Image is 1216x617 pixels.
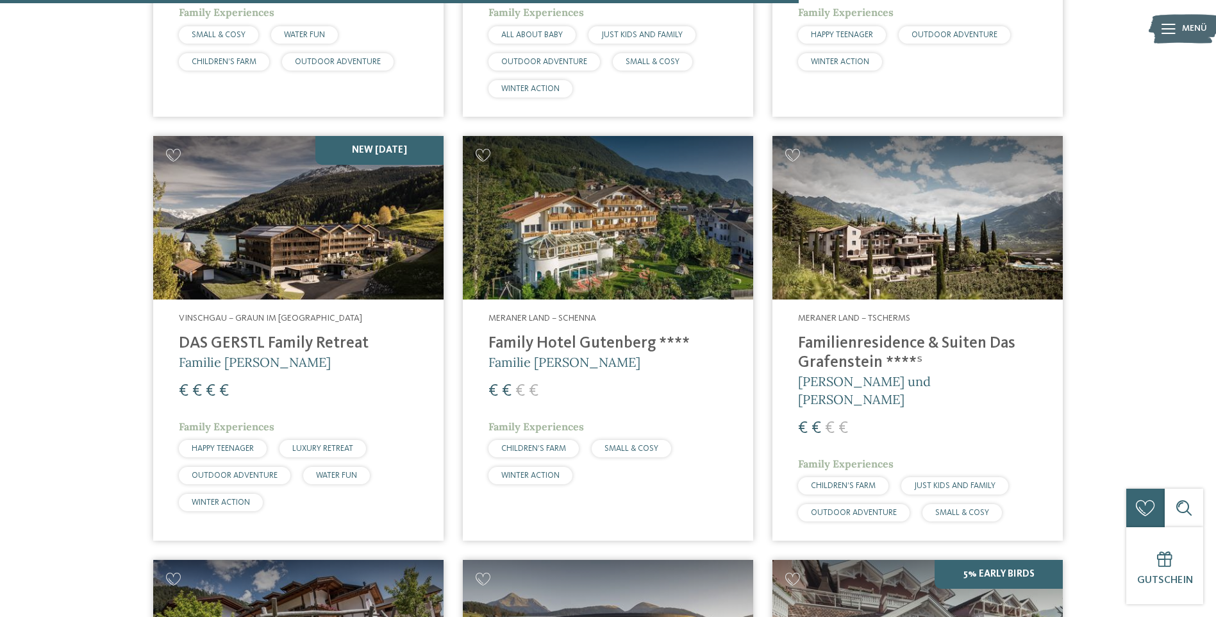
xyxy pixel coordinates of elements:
span: OUTDOOR ADVENTURE [912,31,997,39]
span: [PERSON_NAME] und [PERSON_NAME] [798,373,931,407]
span: WATER FUN [316,471,357,480]
span: LUXURY RETREAT [292,444,353,453]
span: Family Experiences [488,6,584,19]
h4: Family Hotel Gutenberg **** [488,334,728,353]
span: € [825,420,835,437]
span: € [812,420,821,437]
span: WATER FUN [284,31,325,39]
span: € [179,383,188,400]
span: Family Experiences [488,420,584,433]
span: CHILDREN’S FARM [501,444,566,453]
span: € [488,383,498,400]
a: Familienhotels gesucht? Hier findet ihr die besten! Meraner Land – Schenna Family Hotel Gutenberg... [463,136,753,541]
span: € [192,383,202,400]
span: ALL ABOUT BABY [501,31,563,39]
span: OUTDOOR ADVENTURE [295,58,381,66]
img: Familienhotels gesucht? Hier findet ihr die besten! [772,136,1063,300]
a: Familienhotels gesucht? Hier findet ihr die besten! Meraner Land – Tscherms Familienresidence & S... [772,136,1063,541]
span: Family Experiences [798,457,894,470]
img: Family Hotel Gutenberg **** [463,136,753,300]
h4: DAS GERSTL Family Retreat [179,334,418,353]
span: Family Experiences [798,6,894,19]
span: SMALL & COSY [604,444,658,453]
span: SMALL & COSY [626,58,679,66]
span: OUTDOOR ADVENTURE [192,471,278,480]
span: Family Experiences [179,420,274,433]
span: HAPPY TEENAGER [192,444,254,453]
span: Familie [PERSON_NAME] [179,354,331,370]
span: € [502,383,512,400]
span: OUTDOOR ADVENTURE [501,58,587,66]
span: Family Experiences [179,6,274,19]
img: Familienhotels gesucht? Hier findet ihr die besten! [153,136,444,300]
span: WINTER ACTION [501,471,560,480]
span: WINTER ACTION [811,58,869,66]
span: SMALL & COSY [935,509,989,517]
span: € [838,420,848,437]
span: CHILDREN’S FARM [192,58,256,66]
span: € [206,383,215,400]
a: Familienhotels gesucht? Hier findet ihr die besten! NEW [DATE] Vinschgau – Graun im [GEOGRAPHIC_D... [153,136,444,541]
span: WINTER ACTION [501,85,560,93]
span: Meraner Land – Schenna [488,314,596,323]
span: Vinschgau – Graun im [GEOGRAPHIC_DATA] [179,314,362,323]
span: HAPPY TEENAGER [811,31,873,39]
span: € [515,383,525,400]
span: € [529,383,538,400]
span: JUST KIDS AND FAMILY [914,482,995,490]
span: CHILDREN’S FARM [811,482,876,490]
span: Meraner Land – Tscherms [798,314,910,323]
span: OUTDOOR ADVENTURE [811,509,897,517]
span: SMALL & COSY [192,31,246,39]
span: WINTER ACTION [192,498,250,507]
span: Familie [PERSON_NAME] [488,354,640,370]
span: JUST KIDS AND FAMILY [601,31,683,39]
h4: Familienresidence & Suiten Das Grafenstein ****ˢ [798,334,1037,373]
span: € [219,383,229,400]
span: Gutschein [1137,575,1193,586]
span: € [798,420,808,437]
a: Gutschein [1126,527,1203,604]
